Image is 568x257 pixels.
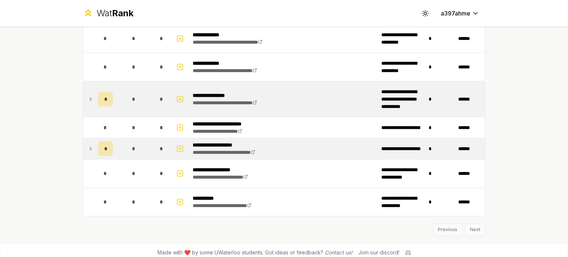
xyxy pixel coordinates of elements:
span: Made with ❤️ by some UWaterloo students. Got ideas or feedback? [158,249,352,256]
button: a397ahme [435,7,485,20]
span: a397ahme [441,9,470,18]
a: Contact us! [325,249,352,256]
span: Rank [112,8,133,18]
a: WatRank [83,7,133,19]
div: Wat [97,7,133,19]
div: Join our discord! [358,249,399,256]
